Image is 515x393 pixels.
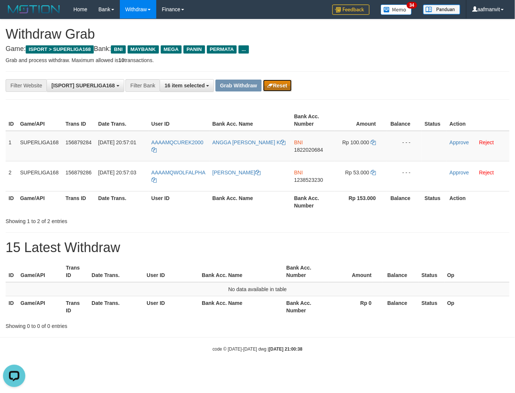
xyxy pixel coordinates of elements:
[63,261,89,282] th: Trans ID
[332,4,370,15] img: Feedback.jpg
[151,139,204,145] span: AAAAMQCUREK2000
[6,296,17,318] th: ID
[151,170,205,183] a: AAAAMQWOLFALPHA
[98,139,136,145] span: [DATE] 20:57:01
[6,27,509,42] h1: Withdraw Grab
[144,261,199,282] th: User ID
[209,191,291,212] th: Bank Acc. Name
[128,45,159,54] span: MAYBANK
[387,191,422,212] th: Balance
[148,110,209,131] th: User ID
[17,296,63,318] th: Game/API
[65,139,92,145] span: 156879284
[381,4,412,15] img: Button%20Memo.svg
[98,170,136,175] span: [DATE] 20:57:03
[447,110,509,131] th: Action
[6,57,509,64] p: Grab and process withdraw. Maximum allowed is transactions.
[6,161,17,191] td: 2
[447,191,509,212] th: Action
[6,191,17,212] th: ID
[207,45,237,54] span: PERMATA
[95,110,148,131] th: Date Trans.
[407,2,417,9] span: 34
[294,147,323,153] span: Copy 1822020684 to clipboard
[26,45,94,54] span: ISPORT > SUPERLIGA168
[383,296,419,318] th: Balance
[6,79,47,92] div: Filter Website
[294,170,303,175] span: BNI
[161,45,182,54] span: MEGA
[422,110,447,131] th: Status
[479,139,494,145] a: Reject
[329,261,383,282] th: Amount
[342,139,369,145] span: Rp 100.000
[6,215,209,225] div: Showing 1 to 2 of 2 entries
[239,45,249,54] span: ...
[63,110,95,131] th: Trans ID
[164,83,205,88] span: 16 item selected
[6,240,509,255] h1: 15 Latest Withdraw
[371,170,376,175] a: Copy 53000 to clipboard
[450,170,469,175] a: Approve
[212,170,260,175] a: [PERSON_NAME]
[387,110,422,131] th: Balance
[6,282,509,296] td: No data available in table
[6,131,17,161] td: 1
[479,170,494,175] a: Reject
[95,191,148,212] th: Date Trans.
[263,80,292,91] button: Reset
[17,131,63,161] td: SUPERLIGA168
[183,45,205,54] span: PANIN
[6,261,17,282] th: ID
[199,296,283,318] th: Bank Acc. Name
[450,139,469,145] a: Approve
[151,139,204,153] a: AAAAMQCUREK2000
[209,110,291,131] th: Bank Acc. Name
[284,261,329,282] th: Bank Acc. Number
[63,191,95,212] th: Trans ID
[151,170,205,175] span: AAAAMQWOLFALPHA
[6,45,509,53] h4: Game: Bank:
[423,4,460,15] img: panduan.png
[291,110,335,131] th: Bank Acc. Number
[17,110,63,131] th: Game/API
[422,191,447,212] th: Status
[63,296,89,318] th: Trans ID
[17,161,63,191] td: SUPERLIGA168
[6,110,17,131] th: ID
[215,80,261,91] button: Grab Withdraw
[17,191,63,212] th: Game/API
[419,261,444,282] th: Status
[160,79,214,92] button: 16 item selected
[212,139,285,145] a: ANGGA [PERSON_NAME] K
[294,177,323,183] span: Copy 1238523230 to clipboard
[284,296,329,318] th: Bank Acc. Number
[383,261,419,282] th: Balance
[371,139,376,145] a: Copy 100000 to clipboard
[335,191,387,212] th: Rp 153.000
[269,347,303,352] strong: [DATE] 21:00:38
[387,131,422,161] td: - - -
[51,83,115,88] span: [ISPORT] SUPERLIGA168
[329,296,383,318] th: Rp 0
[47,79,124,92] button: [ISPORT] SUPERLIGA168
[444,261,509,282] th: Op
[199,261,283,282] th: Bank Acc. Name
[6,319,209,330] div: Showing 0 to 0 of 0 entries
[444,296,509,318] th: Op
[345,170,370,175] span: Rp 53.000
[148,191,209,212] th: User ID
[291,191,335,212] th: Bank Acc. Number
[335,110,387,131] th: Amount
[3,3,25,25] button: Open LiveChat chat widget
[419,296,444,318] th: Status
[387,161,422,191] td: - - -
[118,57,124,63] strong: 10
[89,296,144,318] th: Date Trans.
[294,139,303,145] span: BNI
[65,170,92,175] span: 156879286
[125,79,160,92] div: Filter Bank
[17,261,63,282] th: Game/API
[144,296,199,318] th: User ID
[111,45,125,54] span: BNI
